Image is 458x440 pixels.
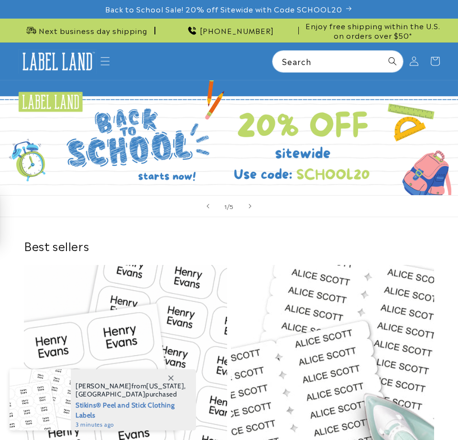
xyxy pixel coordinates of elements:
[382,51,403,72] button: Search
[18,49,97,74] img: Label Land
[240,196,261,217] button: Next slide
[303,21,443,40] span: Enjoy free shipping within the U.S. on orders over $50*
[229,201,234,211] span: 5
[14,45,100,77] a: Label Land
[224,201,227,211] span: 1
[159,19,299,42] div: Announcement
[76,382,131,390] span: [PERSON_NAME]
[95,51,116,72] summary: Menu
[200,26,274,35] span: [PHONE_NUMBER]
[76,420,186,429] span: 3 minutes ago
[76,382,186,398] span: from , purchased
[105,4,342,14] span: Back to School Sale! 20% off Sitewide with Code SCHOOL20
[24,238,434,253] h2: Best sellers
[76,398,186,420] span: Stikins® Peel and Stick Clothing Labels
[146,382,184,390] span: [US_STATE]
[227,201,230,211] span: /
[303,19,443,42] div: Announcement
[76,390,145,398] span: [GEOGRAPHIC_DATA]
[39,26,147,35] span: Next business day shipping
[197,196,218,217] button: Previous slide
[15,19,155,42] div: Announcement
